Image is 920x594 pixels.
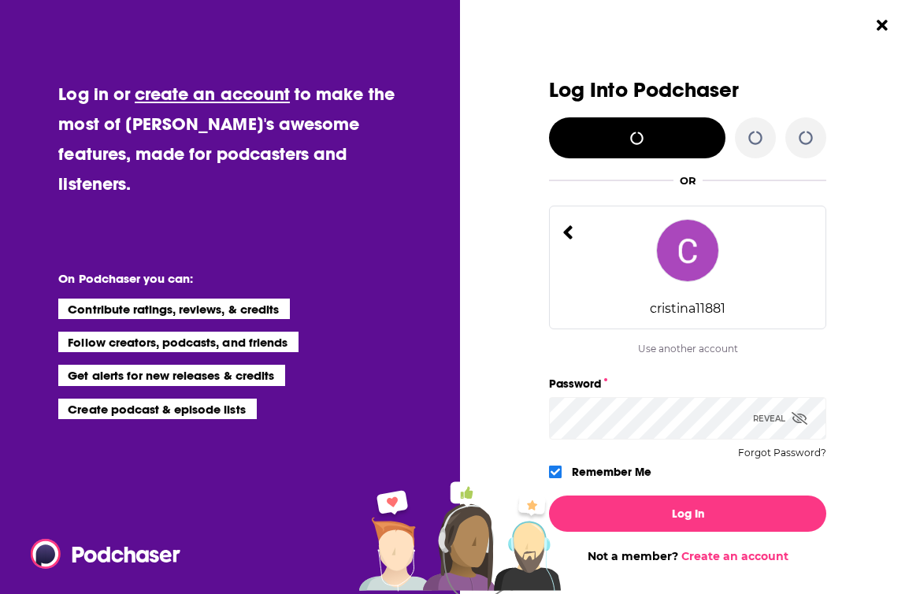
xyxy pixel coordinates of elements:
[58,365,284,385] li: Get alerts for new releases & credits
[58,399,256,419] li: Create podcast & episode lists
[738,447,826,458] button: Forgot Password?
[58,332,299,352] li: Follow creators, podcasts, and friends
[656,219,719,282] img: cristina11881
[58,271,373,286] li: On Podchaser you can:
[549,373,826,394] label: Password
[31,539,182,569] img: Podchaser - Follow, Share and Rate Podcasts
[549,549,826,563] div: Not a member?
[549,496,826,532] button: Log In
[680,174,696,187] div: OR
[867,10,897,40] button: Close Button
[549,343,826,355] div: Use another account
[572,462,651,482] label: Remember Me
[549,79,826,102] h3: Log Into Podchaser
[58,299,290,319] li: Contribute ratings, reviews, & credits
[681,549,788,563] a: Create an account
[650,301,725,316] div: cristina11881
[31,539,169,569] a: Podchaser - Follow, Share and Rate Podcasts
[135,83,290,105] a: create an account
[753,397,807,440] div: Reveal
